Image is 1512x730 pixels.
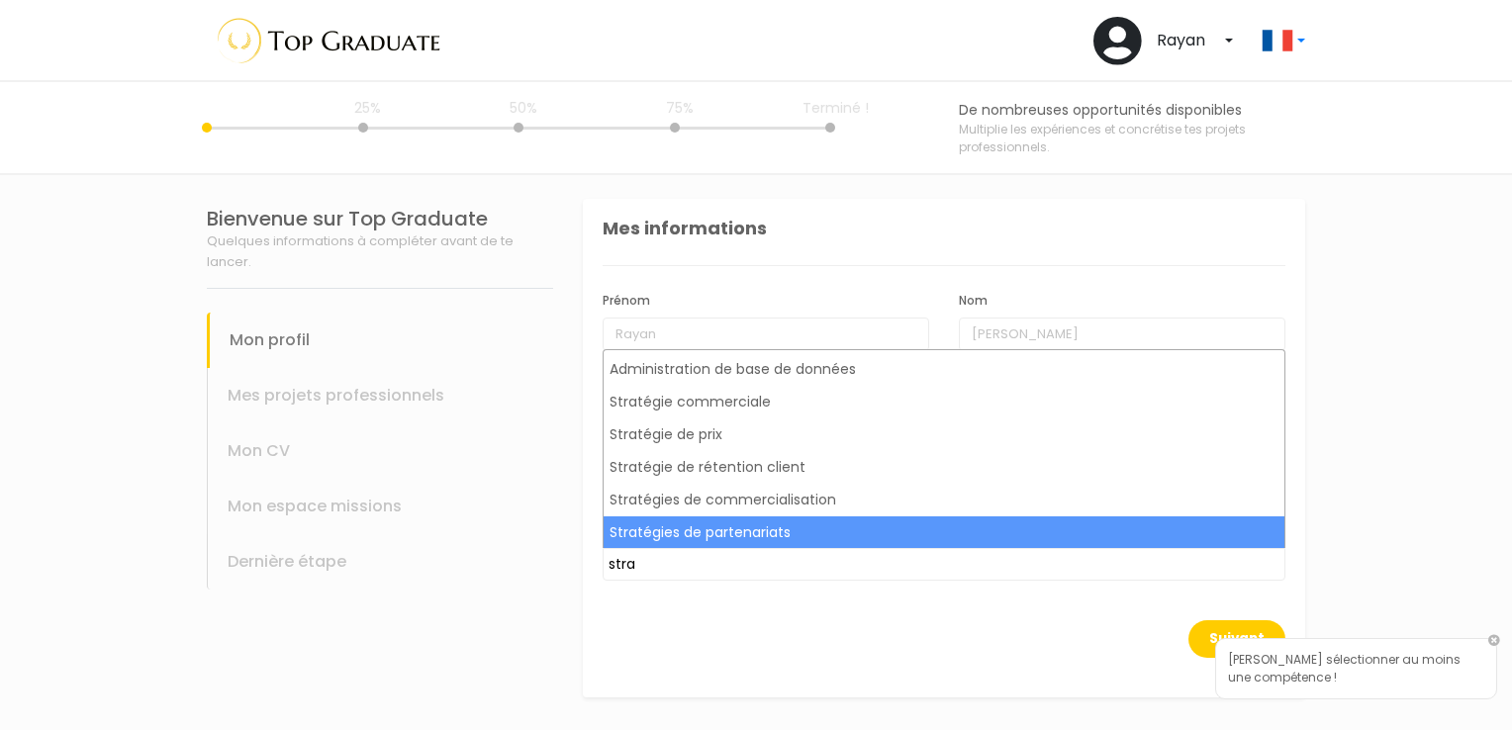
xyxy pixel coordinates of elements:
[207,423,553,479] div: Mon CV
[603,215,1285,266] div: Mes informations
[604,451,1284,484] li: Stratégie de rétention client
[207,368,553,423] div: Mes projets professionnels
[645,98,714,128] span: 75%
[207,313,553,368] div: Mon profil
[801,98,870,128] span: Terminé !
[604,516,1284,549] li: Stratégies de partenariats
[1157,29,1205,52] span: Rayan
[603,292,650,310] label: Prénom
[207,534,553,590] div: Dernière étape
[333,98,403,128] span: 25%
[207,479,553,534] div: Mon espace missions
[604,418,1284,451] li: Stratégie de prix
[1081,9,1246,72] button: Rayan
[959,292,988,310] label: Nom
[1215,638,1497,699] div: [PERSON_NAME] sélectionner au moins une compétence !
[489,98,558,128] span: 50%
[604,386,1284,418] li: Stratégie commerciale
[959,121,1305,156] span: Multiplie les expériences et concrétise tes projets professionnels.
[604,484,1284,516] li: Stratégies de commercialisation
[207,207,553,230] h1: Bienvenue sur Top Graduate
[959,100,1305,121] span: De nombreuses opportunités disponibles
[1188,620,1285,658] button: Suivant
[207,8,442,72] img: Top Graduate
[604,353,1284,386] li: Administration de base de données
[207,231,514,271] span: Quelques informations à compléter avant de te lancer.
